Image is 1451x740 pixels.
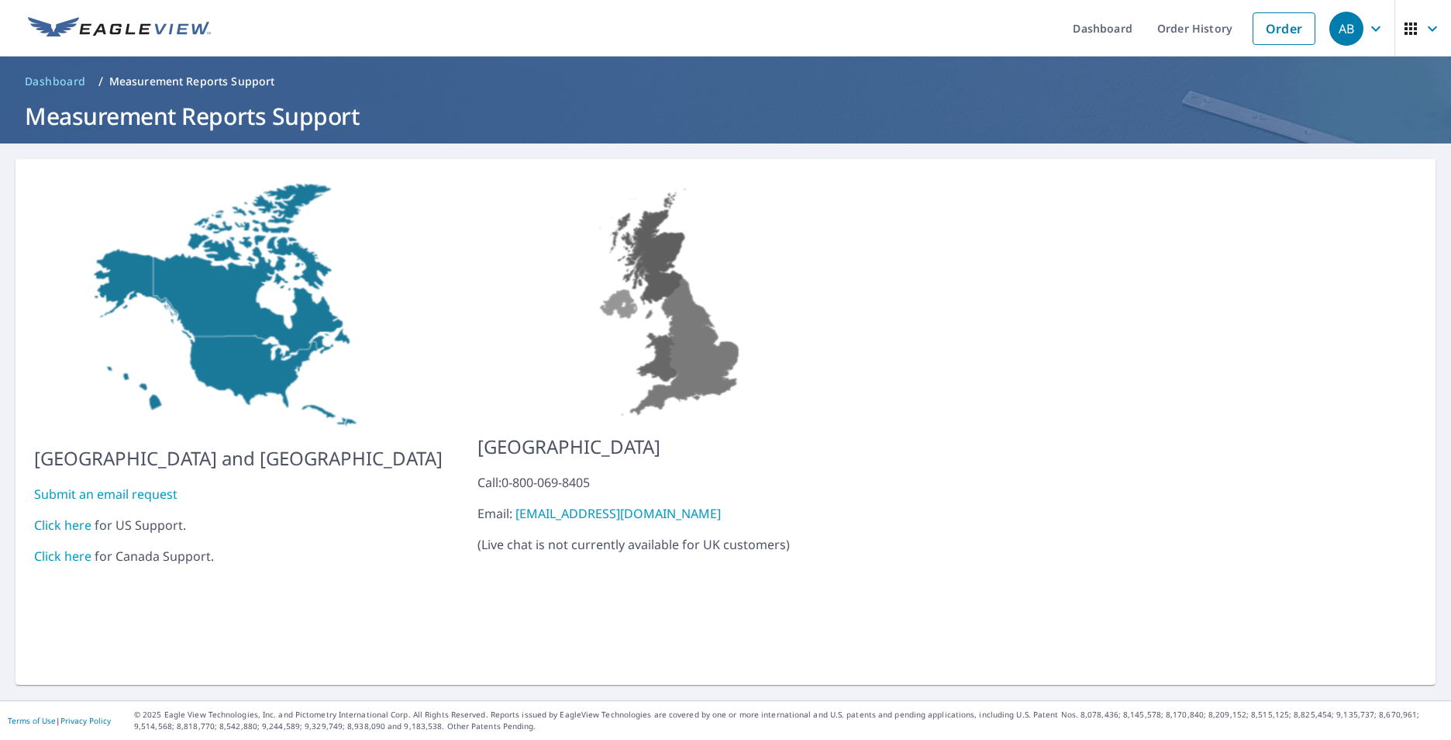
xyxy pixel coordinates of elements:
[28,17,211,40] img: EV Logo
[1253,12,1315,45] a: Order
[19,100,1432,132] h1: Measurement Reports Support
[19,69,92,94] a: Dashboard
[34,486,177,503] a: Submit an email request
[25,74,86,89] span: Dashboard
[34,516,443,534] div: for US Support.
[8,716,111,725] p: |
[477,178,867,420] img: US-MAP
[134,709,1443,732] p: © 2025 Eagle View Technologies, Inc. and Pictometry International Corp. All Rights Reserved. Repo...
[477,433,867,461] p: [GEOGRAPHIC_DATA]
[515,505,721,522] a: [EMAIL_ADDRESS][DOMAIN_NAME]
[60,715,111,726] a: Privacy Policy
[477,473,867,554] p: ( Live chat is not currently available for UK customers )
[98,72,103,91] li: /
[34,444,443,472] p: [GEOGRAPHIC_DATA] and [GEOGRAPHIC_DATA]
[477,504,867,523] div: Email:
[34,548,91,565] a: Click here
[34,547,443,565] div: for Canada Support.
[477,473,867,492] div: Call: 0-800-069-8405
[34,517,91,534] a: Click here
[109,74,275,89] p: Measurement Reports Support
[8,715,56,726] a: Terms of Use
[1329,12,1363,46] div: AB
[34,178,443,432] img: US-MAP
[19,69,1432,94] nav: breadcrumb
